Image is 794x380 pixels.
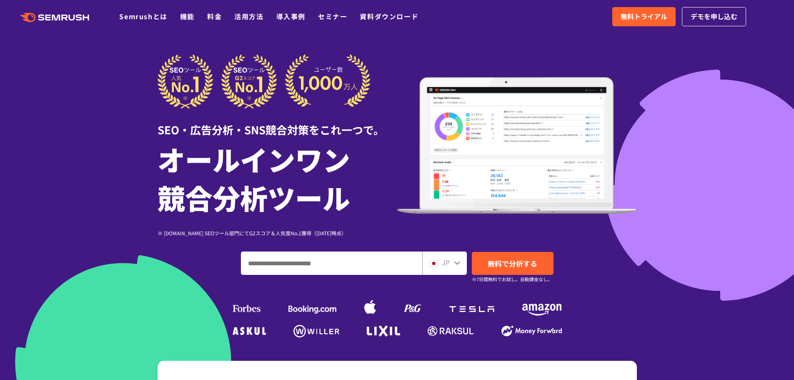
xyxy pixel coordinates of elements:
a: 無料で分析する [472,252,554,275]
h1: オールインワン 競合分析ツール [158,140,397,216]
a: デモを申し込む [682,7,746,26]
div: ※ [DOMAIN_NAME] SEOツール部門にてG2スコア＆人気度No.1獲得（[DATE]時点） [158,229,397,237]
a: セミナー [318,11,347,21]
a: 活用方法 [234,11,263,21]
a: 無料トライアル [612,7,676,26]
span: JP [442,257,450,267]
div: SEO・広告分析・SNS競合対策をこれ一つで。 [158,109,397,138]
a: 導入事例 [276,11,306,21]
a: 機能 [180,11,195,21]
small: ※7日間無料でお試し。自動課金なし。 [472,275,552,283]
span: デモを申し込む [691,11,737,22]
span: 無料トライアル [621,11,667,22]
a: 資料ダウンロード [360,11,418,21]
a: Semrushとは [119,11,167,21]
span: 無料で分析する [488,258,537,269]
a: 料金 [207,11,222,21]
input: ドメイン、キーワードまたはURLを入力してください [241,252,422,274]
